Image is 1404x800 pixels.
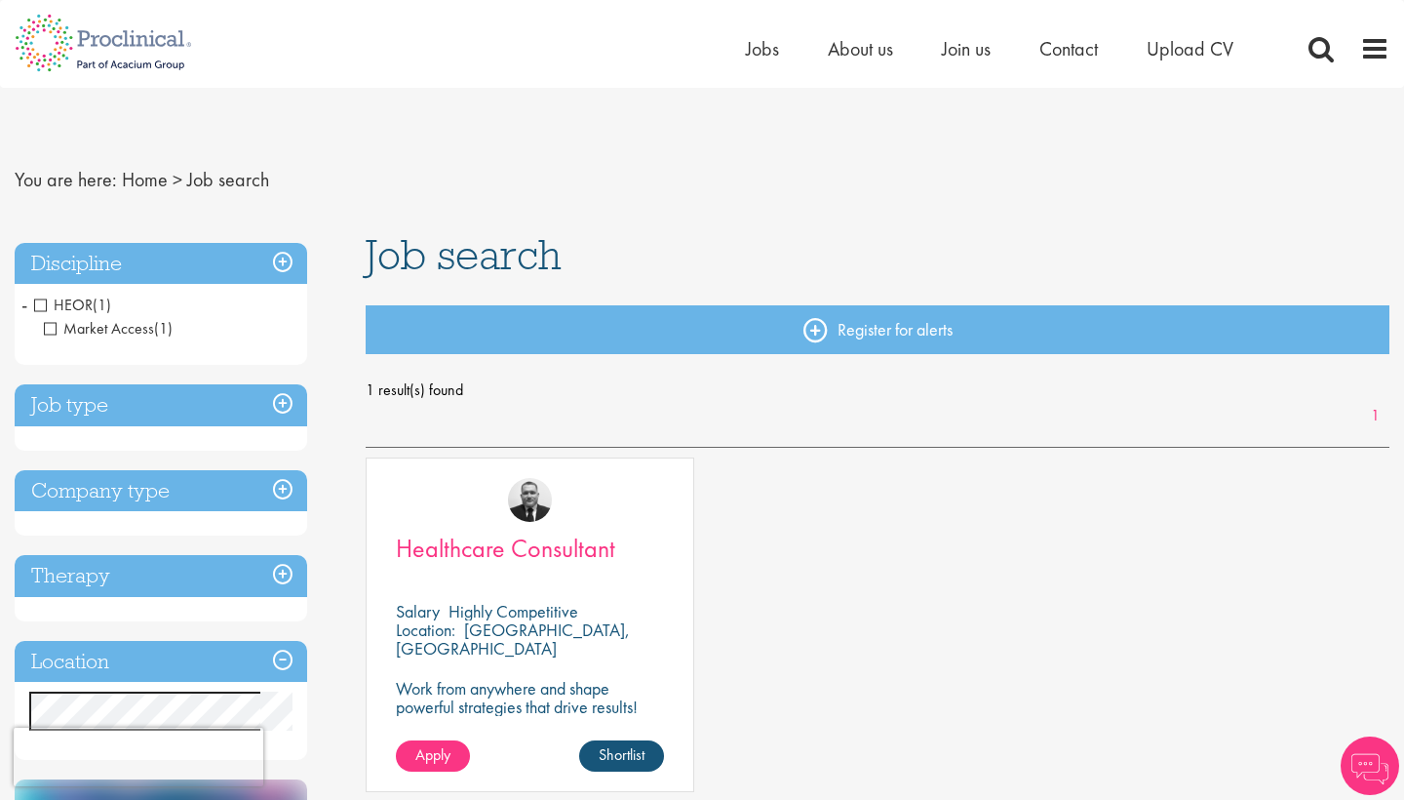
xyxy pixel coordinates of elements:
h3: Company type [15,470,307,512]
h3: Location [15,641,307,683]
span: Job search [187,167,269,192]
span: You are here: [15,167,117,192]
a: 1 [1361,405,1389,427]
span: > [173,167,182,192]
a: Apply [396,740,470,772]
span: HEOR [34,295,93,315]
a: Healthcare Consultant [396,537,664,561]
a: Register for alerts [366,305,1389,354]
a: Jobs [746,36,779,61]
span: Location: [396,619,455,641]
a: breadcrumb link [122,167,168,192]
img: Chatbot [1341,737,1399,795]
h3: Job type [15,384,307,426]
img: Jakub Hanas [508,478,552,522]
span: - [21,290,27,319]
span: Salary [396,600,440,622]
iframe: reCAPTCHA [14,728,263,786]
span: Market Access [44,318,154,339]
span: Healthcare Consultant [396,532,615,565]
a: Contact [1039,36,1098,61]
p: Highly Competitive [448,600,578,622]
a: About us [828,36,893,61]
span: (1) [93,295,111,315]
a: Join us [942,36,991,61]
h3: Therapy [15,555,307,597]
h3: Discipline [15,243,307,285]
p: Work from anywhere and shape powerful strategies that drive results! Enjoy the freedom of remote ... [396,679,664,753]
span: HEOR [34,295,111,315]
span: 1 result(s) found [366,376,1389,405]
a: Upload CV [1147,36,1233,61]
span: (1) [154,318,173,339]
span: Job search [366,228,562,281]
span: Apply [415,744,450,765]
a: Shortlist [579,740,664,772]
span: Market Access [44,318,173,339]
p: [GEOGRAPHIC_DATA], [GEOGRAPHIC_DATA] [396,619,630,660]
